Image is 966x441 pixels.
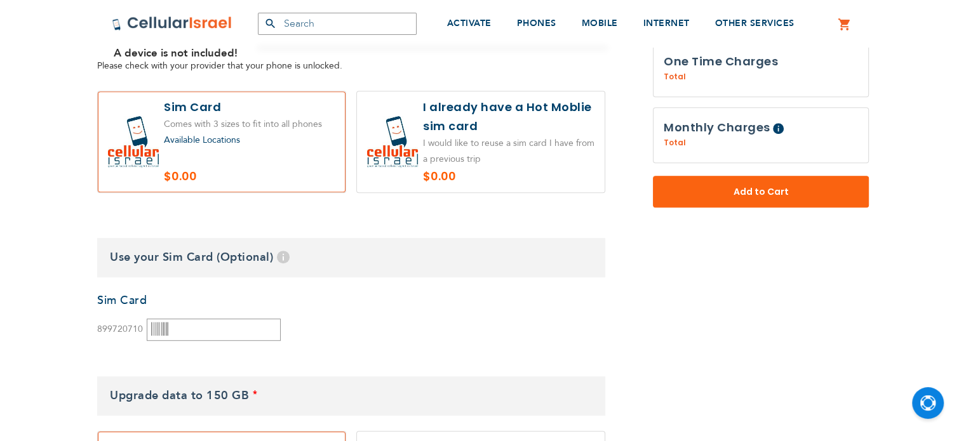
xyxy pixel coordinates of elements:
[695,185,827,199] span: Add to Cart
[715,17,795,29] span: OTHER SERVICES
[447,17,492,29] span: ACTIVATE
[97,238,605,277] h3: Use your Sim Card (Optional)
[97,323,143,335] span: 899720710
[773,123,784,134] span: Help
[97,35,342,72] span: This plan includes a sim card only. Please check with your provider that your phone is unlocked.
[664,119,770,135] span: Monthly Charges
[664,137,686,148] span: Total
[643,17,690,29] span: INTERNET
[110,388,249,404] span: Upgrade data to 150 GB
[664,52,858,71] h3: One Time Charges
[258,13,417,35] input: Search
[653,176,869,207] button: Add to Cart
[582,17,618,29] span: MOBILE
[147,319,281,341] input: Please enter 9-10 digits or 17-20 digits.
[277,251,290,263] span: Help
[112,16,232,31] img: Cellular Israel Logo
[114,46,238,60] b: A device is not included!
[164,134,240,146] a: Available Locations
[97,293,147,308] a: Sim Card
[664,71,686,82] span: Total
[517,17,556,29] span: PHONES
